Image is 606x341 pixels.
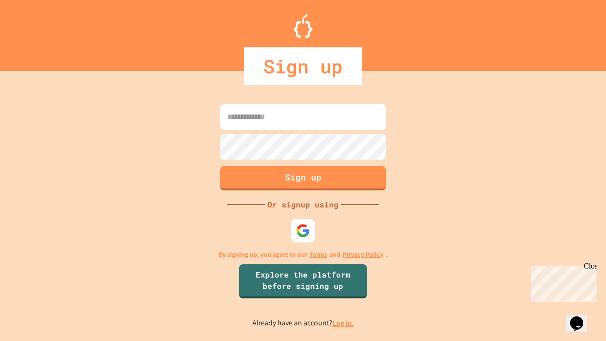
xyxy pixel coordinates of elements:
[265,199,341,210] div: Or signup using
[4,4,65,60] div: Chat with us now!Close
[219,250,388,260] p: By signing up, you agree to our and .
[252,317,354,329] p: Already have an account?
[566,303,597,332] iframe: chat widget
[343,250,383,260] a: Privacy Policy
[296,224,310,238] img: google-icon.svg
[244,47,362,85] div: Sign up
[239,264,367,298] a: Explore the platform before signing up
[310,250,327,260] a: Terms
[527,262,597,302] iframe: chat widget
[294,14,312,38] img: Logo.svg
[332,318,354,328] a: Log in.
[220,166,386,190] button: Sign up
